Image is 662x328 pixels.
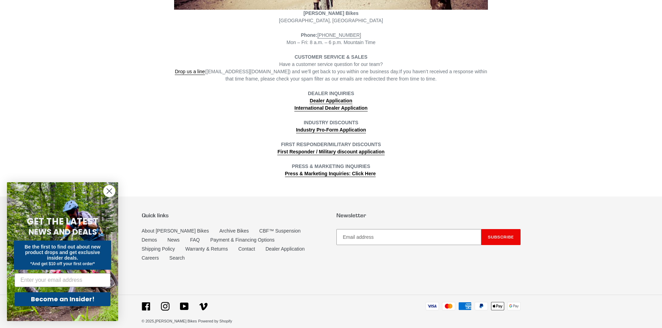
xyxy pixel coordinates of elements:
button: Subscribe [481,229,521,245]
span: ([EMAIL_ADDRESS][DOMAIN_NAME]) and we’ll get back to you within one business day. [175,69,399,75]
strong: FIRST RESPONDER/MILITARY DISCOUNTS [281,142,381,147]
button: Close dialog [103,185,115,197]
a: [PERSON_NAME] Bikes [155,319,197,323]
strong: INDUSTRY DISCOUNTS [304,120,358,125]
a: [PHONE_NUMBER] [317,32,361,39]
input: Enter your email address [15,273,111,287]
span: Subscribe [488,234,514,239]
a: News [167,237,180,243]
span: [GEOGRAPHIC_DATA], [GEOGRAPHIC_DATA] [279,18,383,23]
a: Payment & Financing Options [210,237,275,243]
a: Contact [238,246,255,252]
a: FAQ [190,237,200,243]
a: About [PERSON_NAME] Bikes [142,228,209,234]
a: Demos [142,237,157,243]
span: NEWS AND DEALS [28,226,97,237]
a: First Responder / Military discount application [277,149,384,155]
a: Warranty & Returns [185,246,228,252]
strong: PRESS & MARKETING INQUIRIES [292,163,370,169]
input: Email address [336,229,481,245]
strong: Phone: [301,32,317,38]
strong: CUSTOMER SERVICE & SALES [295,54,368,60]
strong: [PERSON_NAME] Bikes [303,10,359,16]
a: Archive Bikes [219,228,249,234]
p: Newsletter [336,212,521,219]
a: Drop us a line [175,69,205,75]
a: Industry Pro-Form Application [296,127,366,133]
div: Mon – Fri: 8 a.m. – 6 p.m. Mountain Time [174,32,488,46]
span: *And get $10 off your first order* [30,261,95,266]
a: International Dealer Application [294,105,367,111]
a: Dealer Application [310,98,352,104]
a: Shipping Policy [142,246,175,252]
a: Careers [142,255,159,261]
a: CBF™ Suspension [259,228,301,234]
p: Quick links [142,212,326,219]
a: Press & Marketing Inquiries: Click Here [285,171,376,177]
a: Search [169,255,185,261]
span: Be the first to find out about new product drops and get exclusive insider deals. [25,244,101,261]
strong: DEALER INQUIRIES [308,91,354,104]
small: © 2025, [142,319,197,323]
span: GET THE LATEST [27,215,98,228]
a: Dealer Application [265,246,305,252]
button: Become an Insider! [15,292,111,306]
div: Have a customer service question for our team? If you haven’t received a response within that tim... [174,61,488,83]
a: Powered by Shopify [198,319,232,323]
